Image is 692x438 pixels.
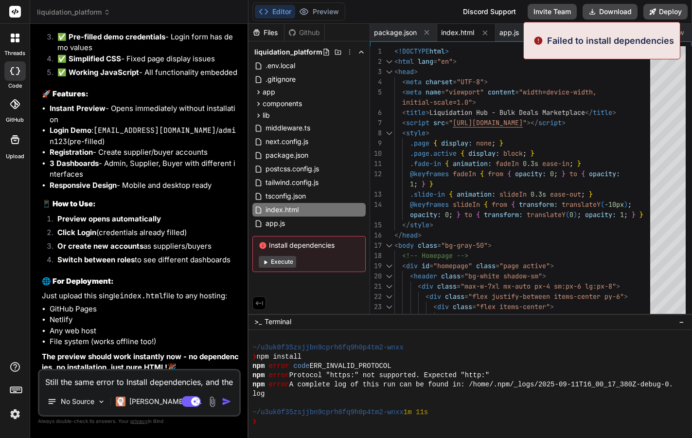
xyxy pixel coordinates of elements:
[453,57,457,66] span: >
[255,5,295,18] button: Editor
[257,352,302,362] span: npm install
[472,302,476,311] span: =
[457,210,461,219] span: }
[414,67,418,76] span: >
[562,169,566,178] span: }
[511,200,515,209] span: {
[265,204,300,216] span: index.html
[476,302,550,311] span: "flex items-center"
[547,34,674,47] p: Failed to install dependencies
[538,118,562,127] span: script
[370,200,382,210] div: 14
[50,67,239,81] li: - All functionality embedded
[581,169,585,178] span: {
[410,149,457,158] span: .page.active
[554,169,558,178] span: ;
[507,169,511,178] span: {
[410,139,429,147] span: .page
[50,336,239,347] li: File system (works offline too!)
[410,190,445,199] span: .slide-in
[515,169,546,178] span: opacity:
[488,88,515,96] span: content
[394,47,429,55] span: <!DOCTYPE
[566,210,569,219] span: (
[569,159,573,168] span: ;
[402,231,418,239] span: head
[370,67,382,77] div: 3
[531,190,546,199] span: 0.3s
[573,210,577,219] span: )
[476,210,480,219] span: {
[402,251,468,260] span: <!-- Homepage -->
[441,28,474,37] span: index.html
[254,317,262,327] span: >_
[50,126,91,135] strong: Login Demo
[429,220,433,229] span: >
[426,77,453,86] span: charset
[422,180,426,188] span: }
[453,302,472,311] span: class
[370,148,382,159] div: 10
[269,380,289,389] span: error
[445,210,449,219] span: 0
[252,352,256,362] span: ❯
[406,77,422,86] span: meta
[50,32,239,54] li: - Login form has demo values
[370,46,382,56] div: 1
[222,397,231,406] img: icon
[50,255,239,268] li: to see different dashboards
[42,89,89,98] strong: 🚀 Features:
[457,4,522,19] div: Discord Support
[370,108,382,118] div: 6
[542,159,569,168] span: ease-in
[6,152,24,161] label: Upload
[402,261,406,270] span: <
[265,190,307,202] span: tsconfig.json
[383,240,395,251] div: Click to collapse the range.
[604,200,624,209] span: -10px
[496,159,519,168] span: fadeIn
[370,261,382,271] div: 19
[441,272,461,280] span: class
[620,210,624,219] span: 1
[484,77,488,86] span: >
[293,362,310,371] span: code
[269,362,289,371] span: error
[50,104,106,113] strong: Instant Preview
[484,210,523,219] span: transform:
[612,108,616,117] span: >
[426,128,429,137] span: >
[402,77,406,86] span: <
[284,28,324,37] div: Github
[370,159,382,169] div: 11
[259,240,359,250] span: Install dependencies
[639,210,643,219] span: }
[523,159,538,168] span: 0.3s
[383,261,395,271] div: Click to collapse the range.
[402,220,410,229] span: </
[418,282,422,291] span: <
[468,149,499,158] span: display:
[488,241,492,250] span: >
[57,214,161,223] strong: Preview opens automatically
[50,227,239,241] li: (credentials already filled)
[476,261,496,270] span: class
[289,380,673,389] span: A complete log of this run can be found in: /home/.npm/_logs/2025-09-11T16_00_17_380Z-debug-0.
[445,159,449,168] span: {
[97,398,106,406] img: Pick Models
[252,389,265,399] span: log
[383,67,395,77] div: Click to collapse the range.
[433,57,437,66] span: =
[461,149,464,158] span: {
[410,180,414,188] span: 1
[476,139,492,147] span: none
[616,282,620,291] span: >
[265,73,297,85] span: .gitignore
[265,122,311,134] span: middleware.ts
[499,28,519,37] span: app.js
[42,276,114,286] strong: 🌐 For Deployment:
[464,292,468,301] span: =
[519,200,558,209] span: transform:
[370,128,382,138] div: 8
[57,54,121,63] strong: ✅ Simplified CSS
